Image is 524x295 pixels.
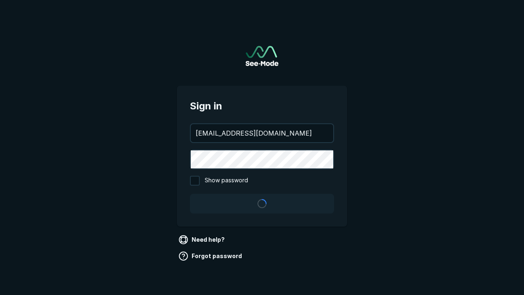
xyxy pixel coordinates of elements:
a: Go to sign in [246,46,278,66]
a: Need help? [177,233,228,246]
a: Forgot password [177,250,245,263]
span: Show password [205,176,248,186]
span: Sign in [190,99,334,113]
img: See-Mode Logo [246,46,278,66]
input: your@email.com [191,124,333,142]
